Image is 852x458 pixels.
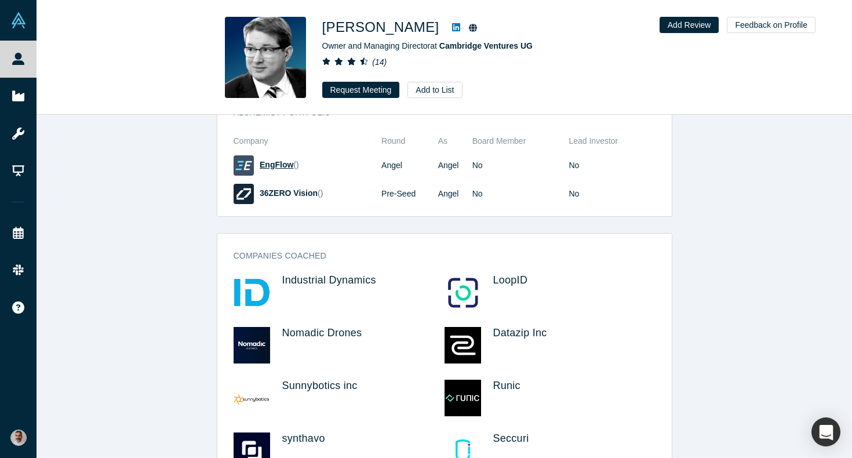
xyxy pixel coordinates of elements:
td: Angel [381,151,438,180]
a: Seccuri [493,432,529,444]
a: Cambridge Ventures UG [439,41,533,50]
th: Round [381,131,438,151]
span: ( ) [318,188,323,198]
td: Pre-Seed [381,180,438,208]
h3: Companies coached [234,250,639,262]
td: Angel [438,180,472,208]
button: Add to List [407,82,462,98]
a: Datazip Inc [493,327,547,339]
th: Company [234,131,382,151]
a: Industrial Dynamics [282,274,376,286]
img: Gotam Bhardwaj's Account [10,430,27,446]
a: Sunnybotics inc [282,380,358,391]
span: Owner and Managing Director at [322,41,533,50]
button: Add Review [660,17,719,33]
td: No [472,151,561,180]
a: 36ZERO Vision [260,188,318,198]
th: Board Member [472,131,561,151]
img: EngFlow [234,155,254,176]
img: 36ZERO Vision [234,184,254,204]
h1: [PERSON_NAME] [322,17,439,38]
a: EngFlow [260,160,293,169]
th: As [438,131,472,151]
img: Alchemist Vault Logo [10,12,27,28]
a: LoopID [493,274,528,286]
i: ( 14 ) [372,57,387,67]
img: Martin Giese's Profile Image [225,17,306,98]
span: ( ) [293,160,298,169]
a: Nomadic Drones [282,327,362,339]
button: Feedback on Profile [727,17,815,33]
td: No [560,151,655,180]
td: No [560,180,655,208]
td: Angel [438,151,472,180]
a: Runic [493,380,520,391]
a: synthavo [282,432,325,444]
button: Request Meeting [322,82,400,98]
td: No [472,180,561,208]
th: Lead Investor [560,131,655,151]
